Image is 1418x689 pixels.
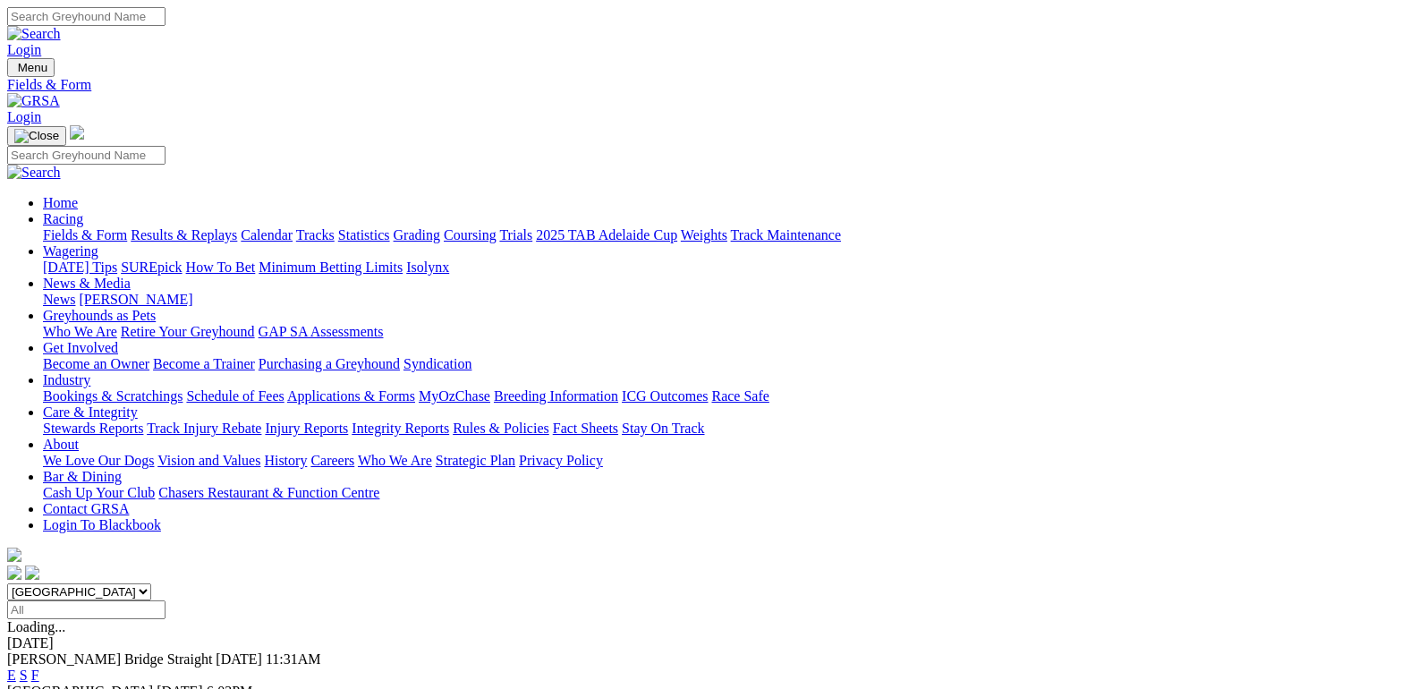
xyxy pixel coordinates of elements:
a: Fields & Form [43,227,127,242]
img: logo-grsa-white.png [70,125,84,140]
img: Close [14,129,59,143]
a: GAP SA Assessments [259,324,384,339]
a: E [7,668,16,683]
a: Greyhounds as Pets [43,308,156,323]
span: [DATE] [216,651,262,667]
a: Statistics [338,227,390,242]
a: Purchasing a Greyhound [259,356,400,371]
a: Home [43,195,78,210]
a: Privacy Policy [519,453,603,468]
a: Breeding Information [494,388,618,404]
a: Login [7,42,41,57]
img: GRSA [7,93,60,109]
a: Fields & Form [7,77,1411,93]
a: [DATE] Tips [43,259,117,275]
a: Integrity Reports [352,421,449,436]
span: 11:31AM [266,651,321,667]
a: Trials [499,227,532,242]
a: Become an Owner [43,356,149,371]
div: [DATE] [7,635,1411,651]
span: Loading... [7,619,65,634]
a: Care & Integrity [43,404,138,420]
a: News [43,292,75,307]
a: Syndication [403,356,471,371]
div: Wagering [43,259,1411,276]
a: Tracks [296,227,335,242]
a: Get Involved [43,340,118,355]
div: News & Media [43,292,1411,308]
div: Industry [43,388,1411,404]
a: Weights [681,227,727,242]
div: Care & Integrity [43,421,1411,437]
a: S [20,668,28,683]
a: Bookings & Scratchings [43,388,183,404]
input: Search [7,146,166,165]
input: Search [7,7,166,26]
a: Stay On Track [622,421,704,436]
a: Calendar [241,227,293,242]
a: Vision and Values [157,453,260,468]
a: Track Injury Rebate [147,421,261,436]
img: Search [7,26,61,42]
a: ICG Outcomes [622,388,708,404]
div: Greyhounds as Pets [43,324,1411,340]
img: facebook.svg [7,566,21,580]
a: SUREpick [121,259,182,275]
span: [PERSON_NAME] Bridge Straight [7,651,212,667]
a: Careers [310,453,354,468]
a: Grading [394,227,440,242]
a: Login To Blackbook [43,517,161,532]
a: Contact GRSA [43,501,129,516]
a: About [43,437,79,452]
a: Coursing [444,227,497,242]
a: Who We Are [358,453,432,468]
a: Schedule of Fees [186,388,284,404]
button: Toggle navigation [7,126,66,146]
a: Race Safe [711,388,768,404]
div: Get Involved [43,356,1411,372]
a: We Love Our Dogs [43,453,154,468]
a: Track Maintenance [731,227,841,242]
a: Isolynx [406,259,449,275]
a: History [264,453,307,468]
a: Racing [43,211,83,226]
button: Toggle navigation [7,58,55,77]
div: Bar & Dining [43,485,1411,501]
img: logo-grsa-white.png [7,548,21,562]
a: Bar & Dining [43,469,122,484]
a: How To Bet [186,259,256,275]
a: Wagering [43,243,98,259]
a: Minimum Betting Limits [259,259,403,275]
a: Login [7,109,41,124]
div: About [43,453,1411,469]
input: Select date [7,600,166,619]
a: News & Media [43,276,131,291]
a: Fact Sheets [553,421,618,436]
a: Results & Replays [131,227,237,242]
div: Racing [43,227,1411,243]
img: Search [7,165,61,181]
a: Cash Up Your Club [43,485,155,500]
a: [PERSON_NAME] [79,292,192,307]
a: 2025 TAB Adelaide Cup [536,227,677,242]
a: Retire Your Greyhound [121,324,255,339]
a: MyOzChase [419,388,490,404]
a: Injury Reports [265,421,348,436]
a: Industry [43,372,90,387]
a: Rules & Policies [453,421,549,436]
a: Who We Are [43,324,117,339]
span: Menu [18,61,47,74]
a: F [31,668,39,683]
a: Stewards Reports [43,421,143,436]
a: Strategic Plan [436,453,515,468]
a: Chasers Restaurant & Function Centre [158,485,379,500]
a: Applications & Forms [287,388,415,404]
img: twitter.svg [25,566,39,580]
a: Become a Trainer [153,356,255,371]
